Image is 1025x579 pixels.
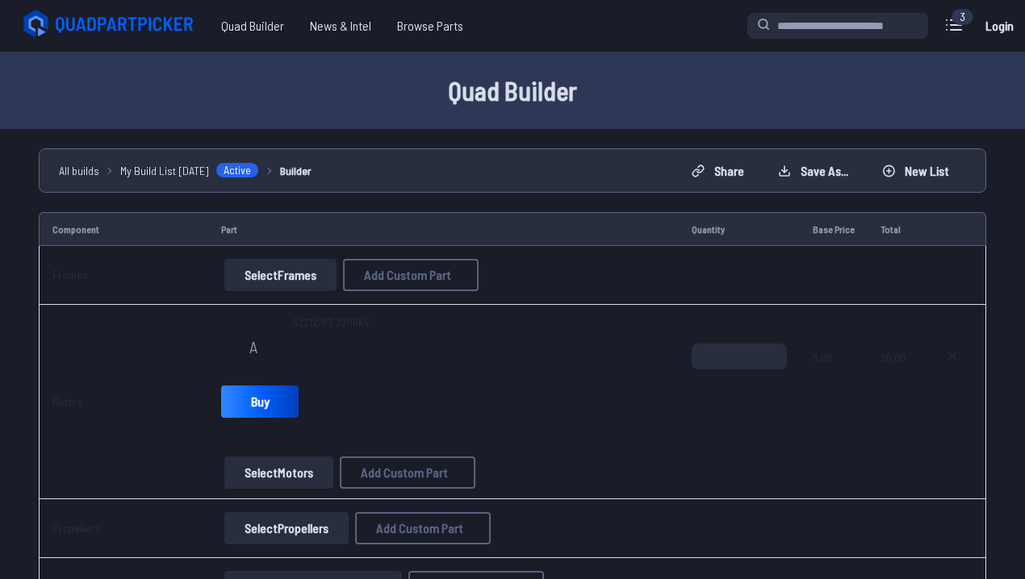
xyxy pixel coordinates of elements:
[215,162,259,178] span: Active
[221,456,337,489] a: SelectMotors
[340,456,475,489] button: Add Custom Part
[881,344,906,421] span: 20.00
[343,259,479,291] button: Add Custom Part
[59,162,99,179] a: All builds
[280,162,312,179] a: Builder
[952,9,973,25] div: 3
[868,158,963,184] button: New List
[679,212,800,246] td: Quantity
[224,456,333,489] button: SelectMotors
[224,512,349,544] button: SelectPropellers
[980,10,1019,42] a: Login
[120,162,209,179] span: My Build List [DATE]
[364,269,451,281] span: Add Custom Part
[678,158,758,184] button: Share
[52,394,83,408] a: Motors
[292,314,370,331] span: A2212/6T 2200KV
[224,259,337,291] button: SelectFrames
[52,521,100,535] a: Propellers
[120,162,259,179] a: My Build List [DATE]Active
[221,259,340,291] a: SelectFrames
[376,522,463,535] span: Add Custom Part
[764,158,862,184] button: Save as...
[208,212,679,246] td: Part
[39,212,208,246] td: Component
[297,10,384,42] a: News & Intel
[355,512,491,544] button: Add Custom Part
[800,212,868,246] td: Base Price
[249,339,257,355] span: A
[221,512,352,544] a: SelectPropellers
[868,212,919,246] td: Total
[221,385,299,418] a: Buy
[384,10,476,42] a: Browse Parts
[813,344,855,421] span: 5.00
[19,71,1006,110] h1: Quad Builder
[361,466,448,479] span: Add Custom Part
[208,10,297,42] a: Quad Builder
[52,268,88,281] a: Frames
